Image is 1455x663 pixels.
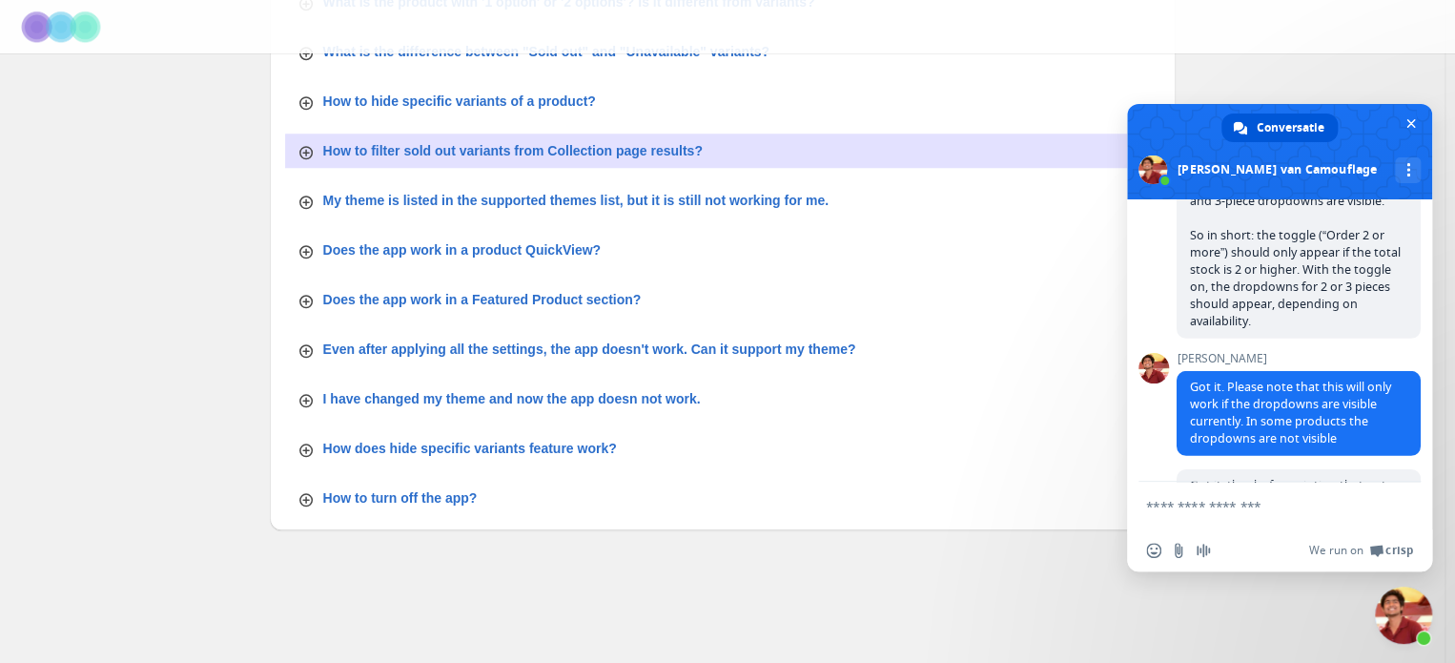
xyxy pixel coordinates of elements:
button: I have changed my theme and now the app doesn not work. [285,382,1160,416]
button: Even after applying all the settings, the app doesn't work. Can it support my theme? [285,332,1160,366]
div: Chat sluiten [1375,587,1432,644]
p: Does the app work in a product QuickView? [323,240,601,259]
span: Chat sluiten [1401,114,1421,134]
span: Audiobericht opnemen [1196,543,1211,558]
span: Stuur een bestand [1171,543,1186,558]
div: Meer kanalen [1395,157,1421,183]
div: Conversatie [1221,114,1338,142]
button: How to filter sold out variants from Collection page results? [285,134,1160,168]
a: We run onCrisp [1309,543,1413,558]
span: [PERSON_NAME] [1177,352,1421,365]
button: Does the app work in a Featured Product section? [285,282,1160,317]
p: Even after applying all the settings, the app doesn't work. Can it support my theme? [323,340,856,359]
p: How to hide specific variants of a product? [323,92,596,111]
p: I have changed my theme and now the app doesn not work. [323,389,701,408]
button: Does the app work in a product QuickView? [285,233,1160,267]
p: How to turn off the app? [323,488,478,508]
span: Emoji invoegen [1146,543,1161,558]
button: My theme is listed in the supported themes list, but it is still not working for me. [285,183,1160,218]
button: How does hide specific variants feature work? [285,431,1160,466]
button: How to turn off the app? [285,481,1160,515]
p: How to filter sold out variants from Collection page results? [323,141,703,160]
span: Conversatie [1257,114,1324,142]
span: Got it. Please note that this will only work if the dropdowns are visible currently. In some prod... [1190,379,1391,446]
textarea: Typ een bericht... [1146,498,1371,515]
p: My theme is listed in the supported themes list, but it is still not working for me. [323,191,830,210]
span: Crisp [1385,543,1413,558]
span: We run on [1309,543,1363,558]
button: How to hide specific variants of a product? [285,84,1160,118]
p: Does the app work in a Featured Product section? [323,290,642,309]
p: How does hide specific variants feature work? [323,439,617,458]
